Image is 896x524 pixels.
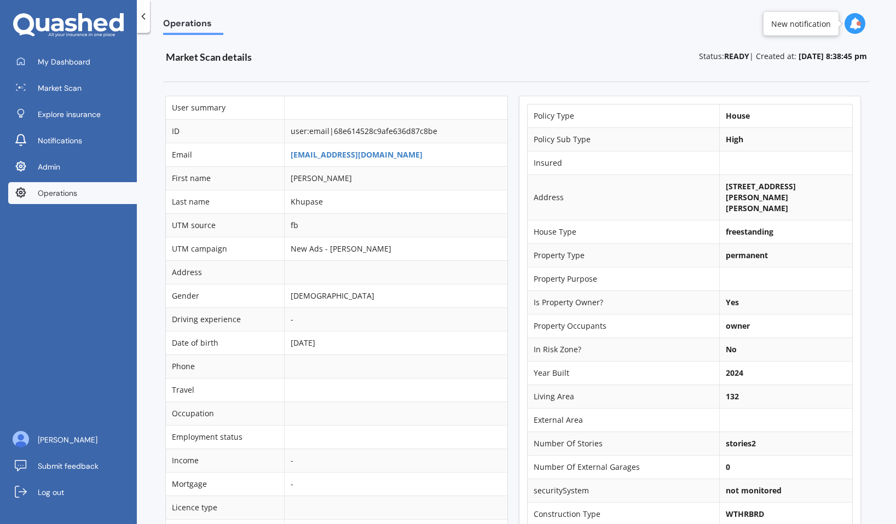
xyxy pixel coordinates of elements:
[528,432,719,455] td: Number Of Stories
[166,260,284,284] td: Address
[799,51,867,61] b: [DATE] 8:38:45 pm
[528,385,719,408] td: Living Area
[726,134,743,144] b: High
[726,462,730,472] b: 0
[726,485,782,496] b: not monitored
[166,284,284,307] td: Gender
[284,472,507,496] td: -
[528,455,719,479] td: Number Of External Garages
[13,431,29,447] img: ALV-UjU6YHOUIM1AGx_4vxbOkaOq-1eqc8a3URkVIJkc_iWYmQ98kTe7fc9QMVOBV43MoXmOPfWPN7JjnmUwLuIGKVePaQgPQ...
[8,77,137,99] a: Market Scan
[166,354,284,378] td: Phone
[726,250,768,260] b: permanent
[284,190,507,213] td: Khupase
[8,103,137,125] a: Explore insurance
[166,425,284,449] td: Employment status
[528,104,719,127] td: Policy Type
[726,297,739,307] b: Yes
[291,149,423,160] a: [EMAIL_ADDRESS][DOMAIN_NAME]
[166,331,284,354] td: Date of birth
[724,51,749,61] b: READY
[166,472,284,496] td: Mortgage
[528,361,719,385] td: Year Built
[726,391,739,401] b: 132
[528,267,719,290] td: Property Purpose
[166,190,284,213] td: Last name
[726,181,796,213] b: [STREET_ADDRESS][PERSON_NAME][PERSON_NAME]
[38,434,97,445] span: [PERSON_NAME]
[528,174,719,220] td: Address
[528,479,719,502] td: securitySystem
[8,481,137,503] a: Log out
[166,237,284,260] td: UTM campaign
[38,161,60,172] span: Admin
[771,18,831,29] div: New notification
[284,307,507,331] td: -
[699,51,867,62] p: Status: | Created at:
[528,151,719,174] td: Insured
[8,156,137,178] a: Admin
[166,449,284,472] td: Income
[166,378,284,401] td: Travel
[8,51,137,73] a: My Dashboard
[726,344,737,354] b: No
[726,110,750,121] b: House
[166,166,284,190] td: First name
[166,496,284,519] td: Licence type
[284,119,507,143] td: user:email|68e614528c9afe636d87c8be
[528,408,719,432] td: External Area
[284,284,507,307] td: [DEMOGRAPHIC_DATA]
[528,243,719,267] td: Property Type
[528,337,719,361] td: In Risk Zone?
[284,166,507,190] td: [PERSON_NAME]
[38,487,64,498] span: Log out
[284,331,507,354] td: [DATE]
[166,143,284,166] td: Email
[528,220,719,243] td: House Type
[726,368,743,378] b: 2024
[38,56,90,67] span: My Dashboard
[8,429,137,451] a: [PERSON_NAME]
[8,455,137,477] a: Submit feedback
[284,237,507,260] td: New Ads - [PERSON_NAME]
[38,109,101,120] span: Explore insurance
[8,130,137,152] a: Notifications
[166,307,284,331] td: Driving experience
[528,314,719,337] td: Property Occupants
[284,213,507,237] td: fb
[528,290,719,314] td: Is Property Owner?
[726,321,750,331] b: owner
[726,509,764,519] b: WTHRBRD
[726,438,756,449] b: stories2
[38,461,99,471] span: Submit feedback
[528,127,719,151] td: Policy Sub Type
[726,226,773,237] b: freestanding
[38,83,82,94] span: Market Scan
[284,449,507,472] td: -
[166,401,284,425] td: Occupation
[163,18,223,33] span: Operations
[166,96,284,119] td: User summary
[38,135,82,146] span: Notifications
[38,188,77,199] span: Operations
[166,119,284,143] td: ID
[8,182,137,204] a: Operations
[166,213,284,237] td: UTM source
[166,51,473,63] h3: Market Scan details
